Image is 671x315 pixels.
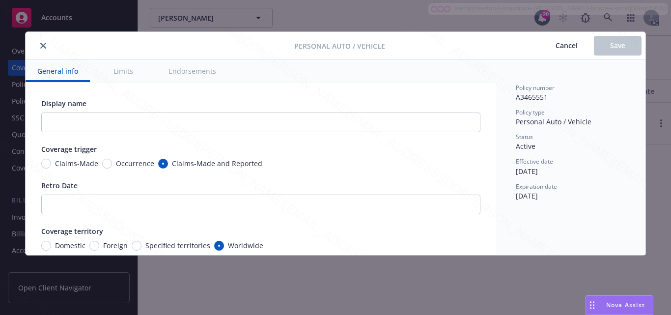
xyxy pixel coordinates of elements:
span: [DATE] [516,167,538,176]
span: [DATE] [516,191,538,200]
span: Status [516,133,533,141]
input: Worldwide [214,241,224,251]
button: close [37,40,49,52]
button: General info [26,60,90,82]
span: Specified territories [145,240,210,251]
span: Policy number [516,84,555,92]
span: Domestic [55,240,85,251]
span: Claims-Made [55,158,98,169]
button: Cancel [539,36,594,56]
input: Specified territories [132,241,141,251]
button: Save [594,36,642,56]
span: Coverage trigger [41,144,97,154]
span: Occurrence [116,158,154,169]
input: Claims-Made and Reported [158,159,168,169]
span: Expiration date [516,182,557,191]
span: Policy type [516,108,545,116]
span: Coverage territory [41,227,103,236]
button: Endorsements [157,60,228,82]
button: Nova Assist [586,295,653,315]
span: A3465551 [516,92,548,102]
span: Save [610,41,625,50]
span: Display name [41,99,86,108]
span: Worldwide [228,240,263,251]
span: Foreign [103,240,128,251]
span: Personal Auto / Vehicle [294,41,385,51]
span: Cancel [556,41,578,50]
span: Nova Assist [606,301,645,309]
span: Active [516,142,535,151]
span: Effective date [516,157,553,166]
input: Occurrence [102,159,112,169]
input: Domestic [41,241,51,251]
span: Personal Auto / Vehicle [516,117,591,126]
div: Drag to move [586,296,598,315]
input: Claims-Made [41,159,51,169]
button: Limits [102,60,145,82]
input: Foreign [89,241,99,251]
span: Claims-Made and Reported [172,158,262,169]
span: Retro Date [41,181,78,190]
